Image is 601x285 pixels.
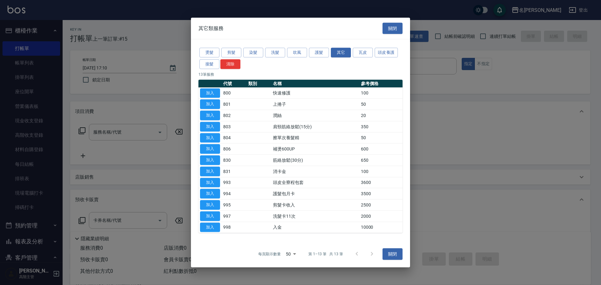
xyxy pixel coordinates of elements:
td: 護髮包月卡 [271,188,359,199]
td: 潤絲 [271,110,359,121]
button: 加入 [200,111,220,120]
td: 10000 [359,222,403,233]
td: 擦單次養髮精 [271,132,359,144]
td: 肩頸筋絡放鬆(15分) [271,121,359,132]
td: 801 [222,99,247,110]
button: 燙髮 [199,48,219,58]
button: 加入 [200,144,220,154]
p: 13 筆服務 [198,71,403,77]
button: 吹風 [287,48,307,58]
button: 清除 [220,59,240,69]
td: 994 [222,188,247,199]
td: 頭皮全寮程包套 [271,177,359,188]
td: 2000 [359,211,403,222]
button: 加入 [200,222,220,232]
th: 代號 [222,79,247,88]
button: 護髮 [309,48,329,58]
button: 關閉 [383,248,403,260]
td: 3600 [359,177,403,188]
td: 50 [359,132,403,144]
button: 加入 [200,133,220,143]
td: 804 [222,132,247,144]
button: 染髮 [243,48,263,58]
td: 350 [359,121,403,132]
td: 650 [359,155,403,166]
th: 類別 [247,79,272,88]
button: 加入 [200,166,220,176]
td: 800 [222,88,247,99]
td: 20 [359,110,403,121]
td: 100 [359,88,403,99]
td: 803 [222,121,247,132]
button: 加入 [200,211,220,221]
button: 加入 [200,155,220,165]
td: 806 [222,143,247,155]
th: 名稱 [271,79,359,88]
td: 3500 [359,188,403,199]
button: 瓦皮 [353,48,373,58]
td: 上捲子 [271,99,359,110]
button: 加入 [200,178,220,187]
th: 參考價格 [359,79,403,88]
td: 洗髮卡11次 [271,211,359,222]
td: 剪髮卡收入 [271,199,359,211]
td: 快速修護 [271,88,359,99]
td: 831 [222,166,247,177]
td: 997 [222,211,247,222]
td: 995 [222,199,247,211]
button: 頭皮養護 [375,48,398,58]
button: 洗髮 [265,48,285,58]
td: 830 [222,155,247,166]
button: 加入 [200,189,220,199]
td: 100 [359,166,403,177]
button: 剪髮 [221,48,241,58]
td: 筋絡放鬆(30分) [271,155,359,166]
button: 加入 [200,99,220,109]
td: 802 [222,110,247,121]
td: 993 [222,177,247,188]
p: 第 1–13 筆 共 13 筆 [308,251,343,257]
span: 其它類服務 [198,25,223,31]
button: 接髮 [199,59,219,69]
td: 消卡金 [271,166,359,177]
td: 600 [359,143,403,155]
button: 加入 [200,122,220,131]
td: 補燙600UP [271,143,359,155]
button: 關閉 [383,23,403,34]
button: 加入 [200,200,220,210]
p: 每頁顯示數量 [258,251,281,257]
td: 998 [222,222,247,233]
div: 50 [283,246,298,262]
td: 入金 [271,222,359,233]
button: 其它 [331,48,351,58]
td: 50 [359,99,403,110]
button: 加入 [200,88,220,98]
td: 2500 [359,199,403,211]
